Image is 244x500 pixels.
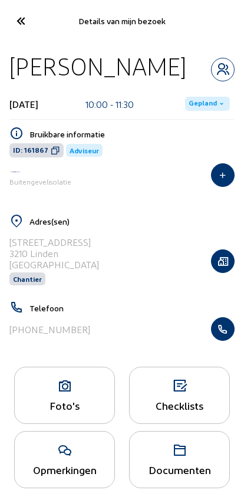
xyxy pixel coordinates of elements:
[9,177,71,186] span: Buitengevelisolatie
[130,399,229,412] div: Checklists
[9,98,38,110] div: [DATE]
[9,248,99,259] div: 3210 Linden
[15,463,114,476] div: Opmerkingen
[13,146,48,155] span: ID: 161867
[9,236,99,248] div: [STREET_ADDRESS]
[130,463,229,476] div: Documenten
[189,99,217,108] span: Gepland
[9,324,90,335] div: [PHONE_NUMBER]
[9,51,186,81] div: [PERSON_NAME]
[29,216,235,226] h5: Adres(sen)
[9,170,21,173] img: Iso Protect
[13,275,42,283] span: Chantier
[41,16,203,26] div: Details van mijn bezoek
[15,399,114,412] div: Foto's
[29,129,235,139] h5: Bruikbare informatie
[9,259,99,270] div: [GEOGRAPHIC_DATA]
[70,146,99,154] span: Adviseur
[85,98,134,110] div: 10:00 - 11:30
[29,303,235,313] h5: Telefoon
